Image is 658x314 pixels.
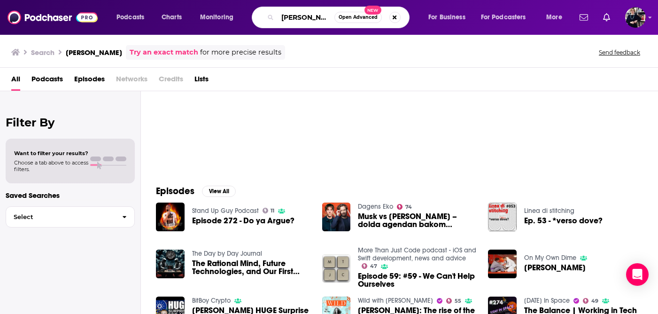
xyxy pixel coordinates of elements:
span: 49 [591,299,598,303]
span: Charts [162,11,182,24]
a: Charts [155,10,187,25]
a: Today In Space [524,297,570,305]
a: 49 [583,298,598,304]
div: Open Intercom Messenger [626,263,649,286]
a: 11 [263,208,275,213]
a: Show notifications dropdown [576,9,592,25]
h3: [PERSON_NAME] [66,48,122,57]
a: Lists [194,71,209,91]
span: For Business [428,11,465,24]
span: [PERSON_NAME] [524,264,586,272]
span: Choose a tab above to access filters. [14,159,88,173]
a: On My Own Dime [524,254,576,262]
img: Ep. 53 - *verso dove? [488,203,517,231]
a: Episode 272 - Do ya Argue? [192,217,294,225]
span: For Podcasters [481,11,526,24]
h2: Filter By [6,116,135,129]
span: 11 [271,209,274,213]
button: Open AdvancedNew [334,12,382,23]
span: Open Advanced [339,15,378,20]
button: open menu [540,10,574,25]
button: Select [6,206,135,228]
a: The Rational Mind, Future Technologies, and Our First Guest: AI Assistant [192,259,311,275]
a: Musk vs Zuckerberg – dolda agendan bakom miljardärernas MMA-fight [358,212,477,228]
img: Episode 272 - Do ya Argue? [156,203,185,231]
span: Monitoring [200,11,233,24]
button: open menu [110,10,156,25]
h3: Search [31,48,54,57]
span: 47 [370,264,377,268]
img: User Profile [625,7,646,28]
div: Search podcasts, credits, & more... [261,7,418,28]
span: 74 [405,205,412,209]
span: New [364,6,381,15]
button: open menu [422,10,477,25]
a: Ep. 53 - *verso dove? [524,217,603,225]
p: Saved Searches [6,191,135,200]
button: Show profile menu [625,7,646,28]
span: Networks [116,71,147,91]
a: Linea di stitching [524,207,574,215]
a: Episodes [74,71,105,91]
a: Podcasts [31,71,63,91]
input: Search podcasts, credits, & more... [278,10,334,25]
button: Send feedback [596,48,643,56]
span: More [546,11,562,24]
span: 55 [455,299,461,303]
a: Dagens Eko [358,203,393,211]
a: Stand Up Guy Podcast [192,207,259,215]
img: Musk vs Zuckerberg – dolda agendan bakom miljardärernas MMA-fight [322,203,351,231]
a: All [11,71,20,91]
a: Wild with Sarah Wilson [358,297,433,305]
a: Try an exact match [130,47,198,58]
img: The Rational Mind, Future Technologies, and Our First Guest: AI Assistant [156,250,185,278]
a: More Than Just Code podcast - iOS and Swift development, news and advice [358,246,476,262]
a: Episode 59: #59 - We Can't Help Ourselves [358,272,477,288]
button: View All [202,186,236,197]
button: open menu [194,10,246,25]
span: Podcasts [116,11,144,24]
img: Podchaser - Follow, Share and Rate Podcasts [8,8,98,26]
img: Episode 59: #59 - We Can't Help Ourselves [322,254,351,283]
span: Musk vs [PERSON_NAME] – dolda agendan bakom miljardärernas MMA-fight [358,212,477,228]
button: open menu [475,10,540,25]
a: 74 [397,204,412,210]
a: Show notifications dropdown [599,9,614,25]
span: Credits [159,71,183,91]
span: Want to filter your results? [14,150,88,157]
a: The Day by Day Journal [192,250,262,258]
span: Logged in as ndewey [625,7,646,28]
h2: Episodes [156,185,194,197]
span: Select [6,214,115,220]
span: for more precise results [200,47,281,58]
a: EpisodesView All [156,185,236,197]
a: Josh Hampton [524,264,586,272]
a: 47 [362,263,377,269]
a: 55 [446,298,461,304]
img: Josh Hampton [488,250,517,278]
a: BitBoy Crypto [192,297,231,305]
